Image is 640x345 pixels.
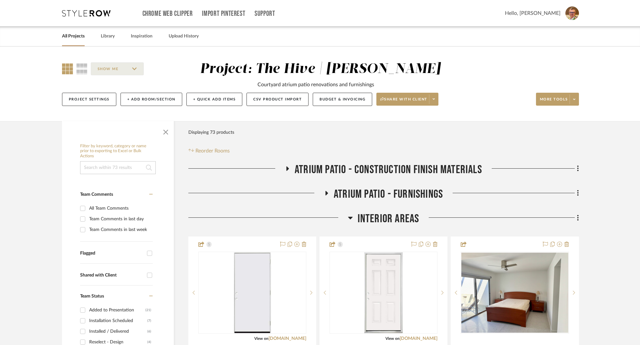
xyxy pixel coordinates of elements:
button: Share with client [376,93,438,106]
span: Share with client [380,97,427,107]
button: CSV Product Import [247,93,309,106]
a: All Projects [62,32,85,41]
button: Reorder Rooms [188,147,230,155]
span: Reorder Rooms [195,147,230,155]
div: (7) [147,316,151,326]
h6: Filter by keyword, category or name prior to exporting to Excel or Bulk Actions [80,144,156,159]
span: Hello, [PERSON_NAME] [505,9,561,17]
div: Installed / Delivered [89,326,147,337]
button: + Quick Add Items [186,93,243,106]
div: Shared with Client [80,273,144,278]
input: Search within 73 results [80,161,156,174]
img: avatar [565,6,579,20]
span: View on [385,337,400,340]
a: [DOMAIN_NAME] [400,336,437,341]
span: Team Comments [80,192,113,197]
div: Project: The Hive | [PERSON_NAME] [200,62,441,76]
div: (6) [147,326,151,337]
a: Library [101,32,115,41]
img: Front Entry Door: Pre-Hung 42" x 80" Fiberglass Exterior Door, 6-Panel Traditional [343,252,424,333]
div: Flagged [80,251,144,256]
button: Budget & Invoicing [313,93,372,106]
span: Atrium Patio - Construction Finish Materials [295,163,482,177]
img: Back Exterior Door: Pre-Hung 32" x 80" Fiberglass Exterior Door, Flat Slab [212,252,293,333]
a: Support [255,11,275,16]
div: Installation Scheduled [89,316,147,326]
img: Primary Bedroom [461,253,568,333]
button: Project Settings [62,93,116,106]
button: + Add Room/Section [121,93,182,106]
button: Close [159,124,172,137]
div: Displaying 73 products [188,126,234,139]
div: (21) [145,305,151,315]
div: Added to Presentation [89,305,145,315]
div: Team Comments in last week [89,225,151,235]
div: All Team Comments [89,203,151,214]
span: Atrium Patio - Furnishings [334,187,443,201]
span: Team Status [80,294,104,298]
a: Upload History [169,32,199,41]
div: Courtyard atrium patio renovations and furnishings [257,81,374,89]
div: Team Comments in last day [89,214,151,224]
a: [DOMAIN_NAME] [268,336,306,341]
a: Inspiration [131,32,152,41]
a: Chrome Web Clipper [142,11,193,16]
span: View on [254,337,268,340]
button: More tools [536,93,579,106]
span: More tools [540,97,568,107]
span: Interior Areas [358,212,419,226]
a: Import Pinterest [202,11,245,16]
